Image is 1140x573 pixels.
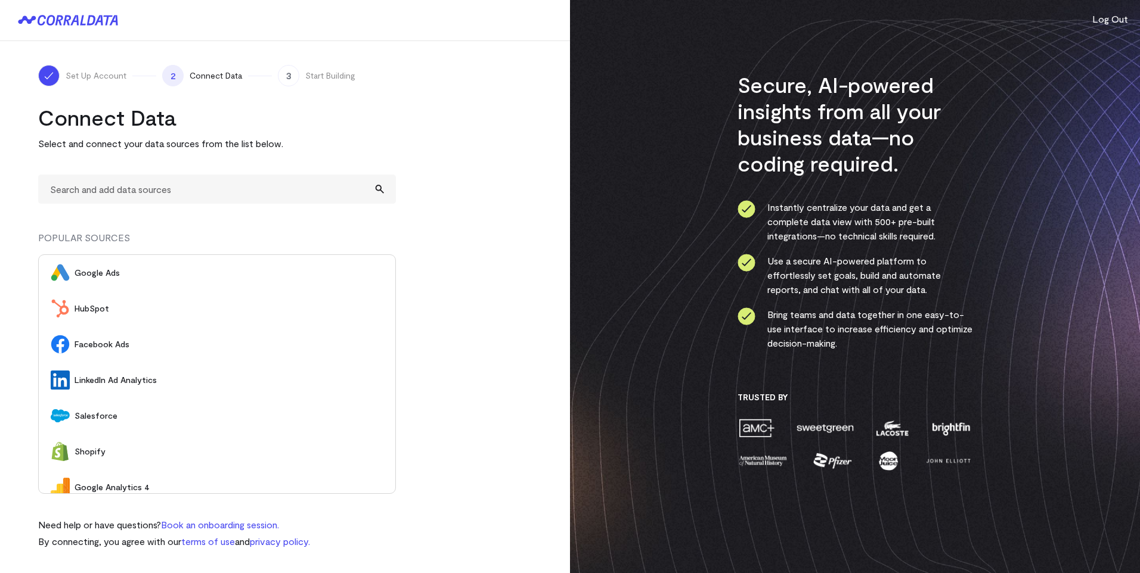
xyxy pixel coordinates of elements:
[738,254,755,272] img: ico-check-circle-4b19435c.svg
[75,267,383,279] span: Google Ads
[305,70,355,82] span: Start Building
[930,418,972,438] img: brightfin-a251e171.png
[38,136,396,151] p: Select and connect your data sources from the list below.
[75,410,383,422] span: Salesforce
[738,71,973,176] h3: Secure, AI-powered insights from all your business data—no coding required.
[250,535,310,547] a: privacy policy.
[38,534,310,549] p: By connecting, you agree with our and
[738,200,755,218] img: ico-check-circle-4b19435c.svg
[278,65,299,86] span: 3
[738,450,789,471] img: amnh-5afada46.png
[38,231,396,254] div: POPULAR SOURCES
[51,335,70,354] img: Facebook Ads
[43,70,55,82] img: ico-check-white-5ff98cb1.svg
[51,299,70,318] img: HubSpot
[75,481,383,493] span: Google Analytics 4
[51,442,70,461] img: Shopify
[795,418,855,438] img: sweetgreen-1d1fb32c.png
[75,446,383,457] span: Shopify
[51,370,70,390] img: LinkedIn Ad Analytics
[181,535,235,547] a: terms of use
[38,518,310,532] p: Need help or have questions?
[75,338,383,350] span: Facebook Ads
[876,450,900,471] img: moon-juice-c312e729.png
[1092,12,1128,26] button: Log Out
[162,65,184,86] span: 2
[738,200,973,243] li: Instantly centralize your data and get a complete data view with 500+ pre-built integrations—no t...
[924,450,972,471] img: john-elliott-25751c40.png
[190,70,242,82] span: Connect Data
[812,450,853,471] img: pfizer-e137f5fc.png
[75,374,383,386] span: LinkedIn Ad Analytics
[51,406,70,425] img: Salesforce
[738,392,973,403] h3: Trusted By
[38,175,396,204] input: Search and add data sources
[161,519,279,530] a: Book an onboarding session.
[738,254,973,297] li: Use a secure AI-powered platform to effortlessly set goals, build and automate reports, and chat ...
[738,418,776,438] img: amc-0b11a8f1.png
[75,303,383,314] span: HubSpot
[38,104,396,130] h2: Connect Data
[738,307,973,350] li: Bring teams and data together in one easy-to-use interface to increase efficiency and optimize de...
[738,307,755,325] img: ico-check-circle-4b19435c.svg
[51,478,70,497] img: Google Analytics 4
[51,263,70,282] img: Google Ads
[875,418,910,438] img: lacoste-7a6b0538.png
[66,70,126,82] span: Set Up Account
